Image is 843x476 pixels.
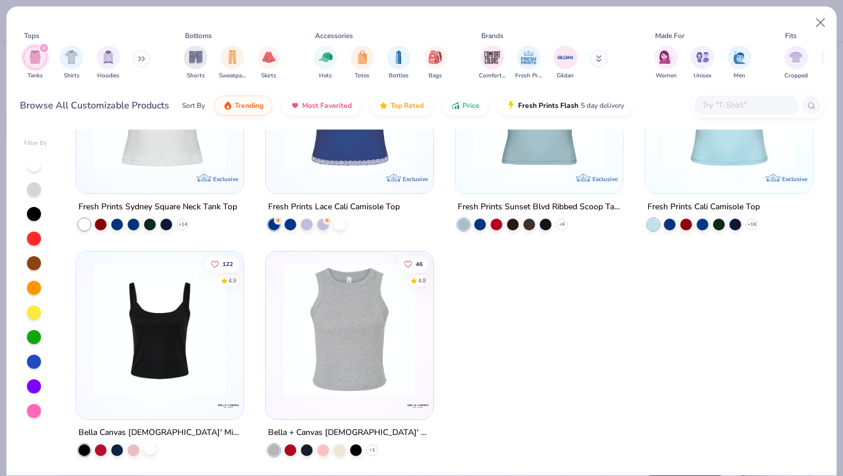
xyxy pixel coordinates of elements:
button: filter button [219,46,246,80]
button: filter button [387,46,410,80]
span: + 1 [369,447,375,454]
span: Unisex [694,72,711,80]
div: filter for Gildan [554,46,577,80]
img: TopRated.gif [379,101,388,110]
span: 122 [223,261,234,267]
span: + 16 [747,221,756,228]
img: Bella + Canvas logo [217,394,240,417]
div: Fits [785,30,797,41]
span: Top Rated [390,101,424,110]
span: Bags [429,72,442,80]
button: Most Favorited [282,96,361,115]
div: filter for Men [728,46,751,80]
div: filter for Fresh Prints [515,46,542,80]
span: Bottles [389,72,409,80]
div: filter for Hats [314,46,337,80]
div: Bella Canvas [DEMOGRAPHIC_DATA]' Micro Ribbed Scoop Tank [78,426,241,440]
img: Comfort Colors Image [484,49,501,66]
div: Fresh Prints Cali Camisole Top [647,200,760,215]
span: Most Favorited [302,101,352,110]
img: Gildan Image [557,49,574,66]
span: 46 [416,261,423,267]
div: Bottoms [185,30,212,41]
span: Exclusive [782,175,807,183]
div: filter for Sweatpants [219,46,246,80]
div: Fresh Prints Sydney Square Neck Tank Top [78,200,237,215]
div: Sort By [182,100,205,111]
span: Skirts [261,72,276,80]
button: filter button [479,46,506,80]
button: filter button [314,46,337,80]
div: filter for Bags [424,46,447,80]
button: filter button [351,46,374,80]
img: most_fav.gif [290,101,300,110]
div: filter for Totes [351,46,374,80]
div: Fresh Prints Sunset Blvd Ribbed Scoop Tank Top [458,200,621,215]
div: Browse All Customizable Products [20,98,169,113]
input: Try "T-Shirt" [701,98,791,112]
div: 4.8 [418,276,426,285]
button: Fresh Prints Flash5 day delivery [498,96,633,115]
div: Made For [655,30,684,41]
div: filter for Women [654,46,678,80]
button: filter button [23,46,47,80]
img: Sweatpants Image [226,50,239,64]
div: Tops [24,30,39,41]
div: Fresh Prints Lace Cali Camisole Top [268,200,400,215]
span: Totes [355,72,369,80]
span: Cropped [784,72,808,80]
span: Men [734,72,745,80]
img: a2c1212f-7889-4602-8399-578c484ff67d [421,263,566,396]
img: Hats Image [319,50,333,64]
span: 5 day delivery [581,99,624,113]
button: filter button [97,46,120,80]
span: Gildan [557,72,574,80]
span: Fresh Prints [515,72,542,80]
button: filter button [184,46,207,80]
div: filter for Cropped [784,46,808,80]
div: Bella + Canvas [DEMOGRAPHIC_DATA]' Micro Ribbed Racerback Tank [268,426,431,440]
button: filter button [654,46,678,80]
button: filter button [554,46,577,80]
span: Exclusive [403,175,428,183]
div: filter for Hoodies [97,46,120,80]
img: Shirts Image [65,50,78,64]
img: 8af284bf-0d00-45ea-9003-ce4b9a3194ad [88,263,232,396]
span: Shirts [64,72,80,80]
span: Exclusive [592,175,618,183]
div: filter for Shorts [184,46,207,80]
button: Close [810,12,832,34]
button: Like [398,256,429,272]
button: filter button [691,46,714,80]
img: Skirts Image [262,50,276,64]
img: Cropped Image [789,50,803,64]
img: trending.gif [223,101,232,110]
button: filter button [784,46,808,80]
span: Trending [235,101,263,110]
span: Sweatpants [219,72,246,80]
button: Price [442,96,488,115]
img: Men Image [733,50,746,64]
img: Unisex Image [696,50,710,64]
button: filter button [424,46,447,80]
button: filter button [728,46,751,80]
span: Hats [319,72,332,80]
div: filter for Shirts [60,46,83,80]
button: filter button [257,46,280,80]
span: Exclusive [213,175,238,183]
button: Top Rated [370,96,433,115]
img: flash.gif [506,101,516,110]
img: Fresh Prints Image [520,49,537,66]
div: filter for Bottles [387,46,410,80]
div: Accessories [315,30,353,41]
img: 52992e4f-a45f-431a-90ff-fda9c8197133 [277,263,421,396]
span: Fresh Prints Flash [518,101,578,110]
div: filter for Comfort Colors [479,46,506,80]
span: Women [656,72,677,80]
img: Women Image [659,50,673,64]
div: filter for Unisex [691,46,714,80]
img: Bottles Image [392,50,405,64]
img: Bags Image [429,50,441,64]
div: filter for Tanks [23,46,47,80]
div: filter for Skirts [257,46,280,80]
